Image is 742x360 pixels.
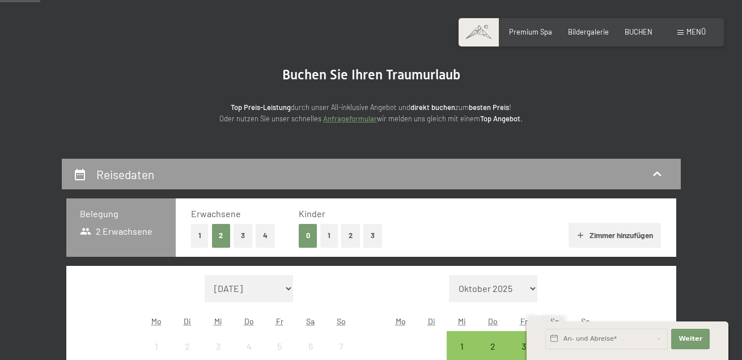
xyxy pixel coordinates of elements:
strong: Top Preis-Leistung [231,103,291,112]
p: durch unser All-inklusive Angebot und zum ! Oder nutzen Sie unser schnelles wir melden uns gleich... [145,101,598,125]
button: 3 [363,224,382,247]
button: 4 [256,224,275,247]
button: 2 [341,224,360,247]
strong: direkt buchen [410,103,455,112]
button: 0 [299,224,317,247]
h3: Belegung [80,207,163,220]
span: Erwachsene [191,208,241,219]
a: Bildergalerie [568,27,609,36]
abbr: Montag [396,316,406,326]
abbr: Dienstag [184,316,191,326]
span: 2 Erwachsene [80,225,153,238]
span: Menü [686,27,706,36]
span: Weiter [679,334,702,344]
button: Weiter [671,329,710,349]
strong: Top Angebot. [480,114,523,123]
button: 1 [320,224,338,247]
span: Buchen Sie Ihren Traumurlaub [282,67,460,83]
abbr: Montag [151,316,162,326]
a: Anfrageformular [323,114,377,123]
strong: besten Preis [469,103,509,112]
abbr: Freitag [276,316,283,326]
button: 3 [234,224,252,247]
abbr: Mittwoch [458,316,466,326]
button: 2 [212,224,231,247]
abbr: Mittwoch [214,316,222,326]
span: Schnellanfrage [527,315,566,321]
button: Zimmer hinzufügen [569,223,661,248]
button: 1 [191,224,209,247]
abbr: Dienstag [428,316,435,326]
a: Premium Spa [509,27,552,36]
a: BUCHEN [625,27,652,36]
h2: Reisedaten [96,167,154,181]
abbr: Samstag [306,316,315,326]
abbr: Donnerstag [244,316,254,326]
abbr: Freitag [520,316,528,326]
abbr: Sonntag [337,316,346,326]
abbr: Donnerstag [488,316,498,326]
